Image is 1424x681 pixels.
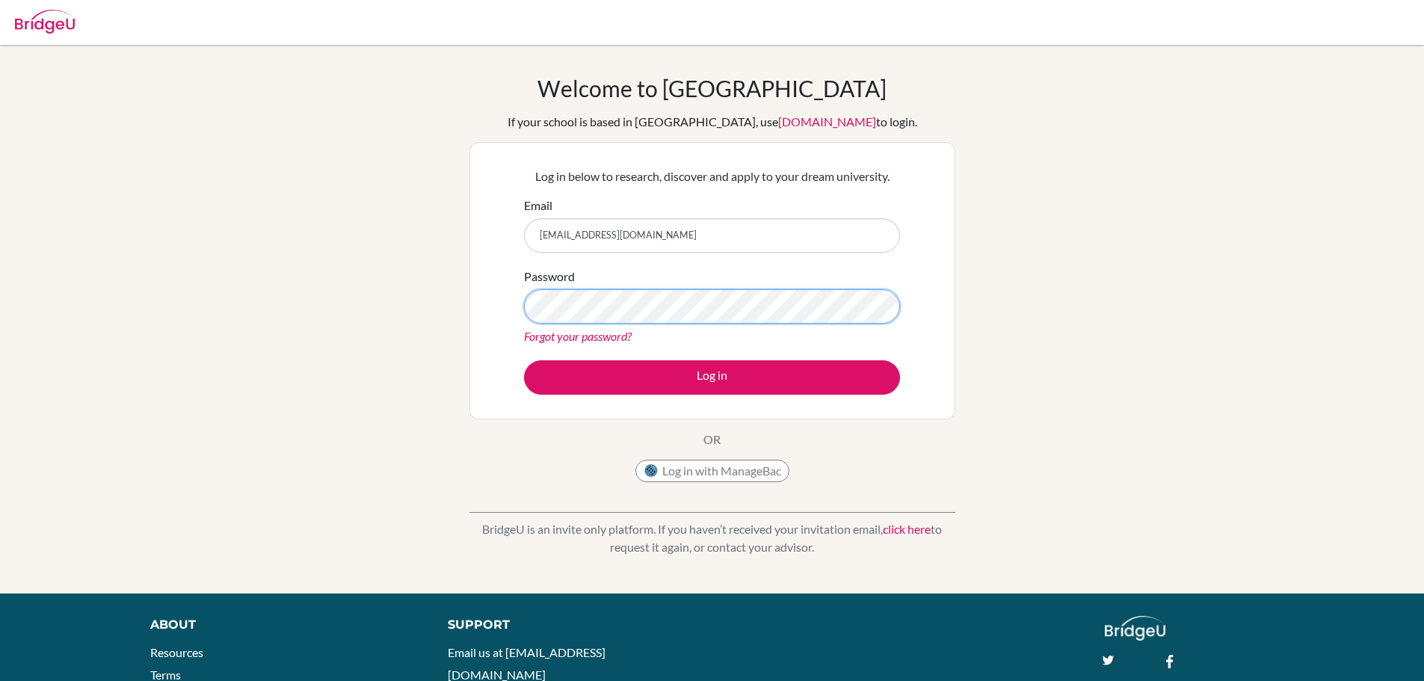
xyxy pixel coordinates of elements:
p: Log in below to research, discover and apply to your dream university. [524,167,900,185]
img: Bridge-U [15,10,75,34]
div: If your school is based in [GEOGRAPHIC_DATA], use to login. [508,113,917,131]
h1: Welcome to [GEOGRAPHIC_DATA] [537,75,887,102]
a: Forgot your password? [524,329,632,343]
label: Email [524,197,552,215]
a: Resources [150,645,203,659]
p: BridgeU is an invite only platform. If you haven’t received your invitation email, to request it ... [469,520,955,556]
button: Log in with ManageBac [635,460,789,482]
label: Password [524,268,575,286]
div: Support [448,616,694,634]
a: [DOMAIN_NAME] [778,114,876,129]
button: Log in [524,360,900,395]
p: OR [703,431,721,449]
a: click here [883,522,931,536]
div: About [150,616,414,634]
img: logo_white@2x-f4f0deed5e89b7ecb1c2cc34c3e3d731f90f0f143d5ea2071677605dd97b5244.png [1105,616,1165,641]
